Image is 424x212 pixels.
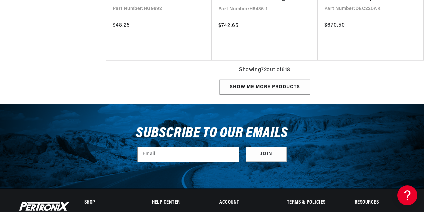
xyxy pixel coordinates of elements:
[138,147,239,162] input: Email
[239,66,290,75] span: Showing 72 out of 618
[136,127,288,140] h3: Subscribe to our emails
[220,80,310,95] div: Show me more products
[246,147,287,162] button: Subscribe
